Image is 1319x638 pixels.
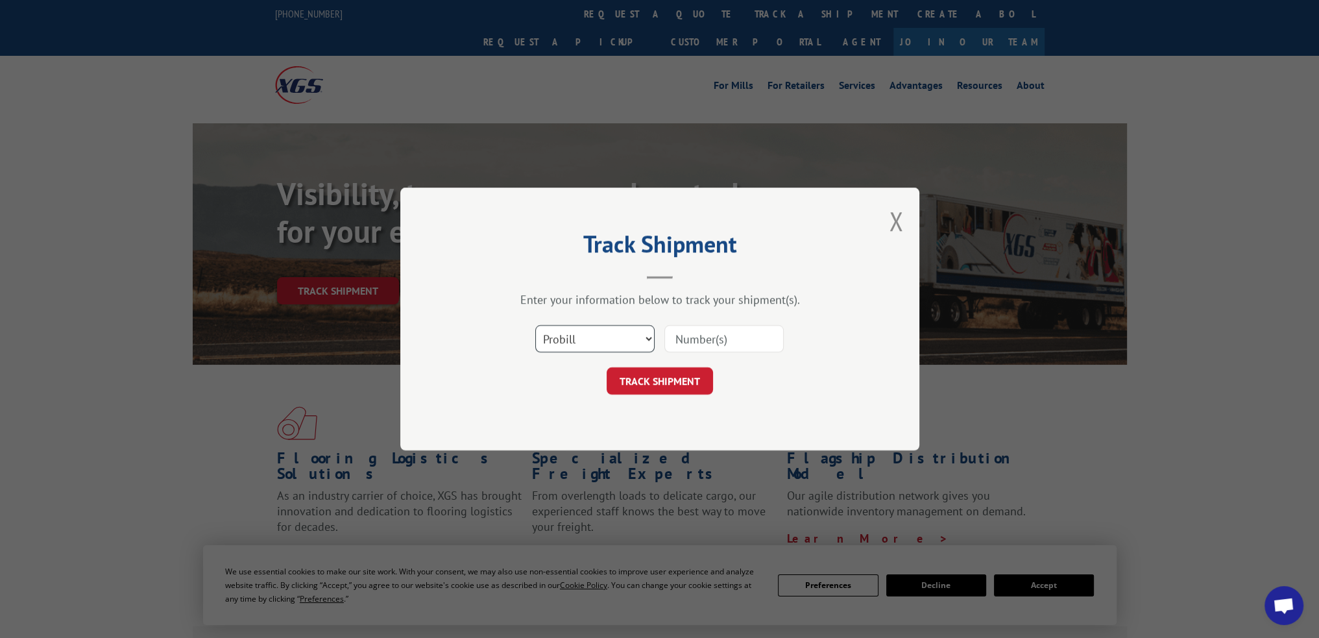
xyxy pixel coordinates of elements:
h2: Track Shipment [465,235,854,260]
button: Close modal [889,204,903,238]
div: Open chat [1265,586,1303,625]
button: TRACK SHIPMENT [607,367,713,395]
div: Enter your information below to track your shipment(s). [465,292,854,307]
input: Number(s) [664,325,784,352]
